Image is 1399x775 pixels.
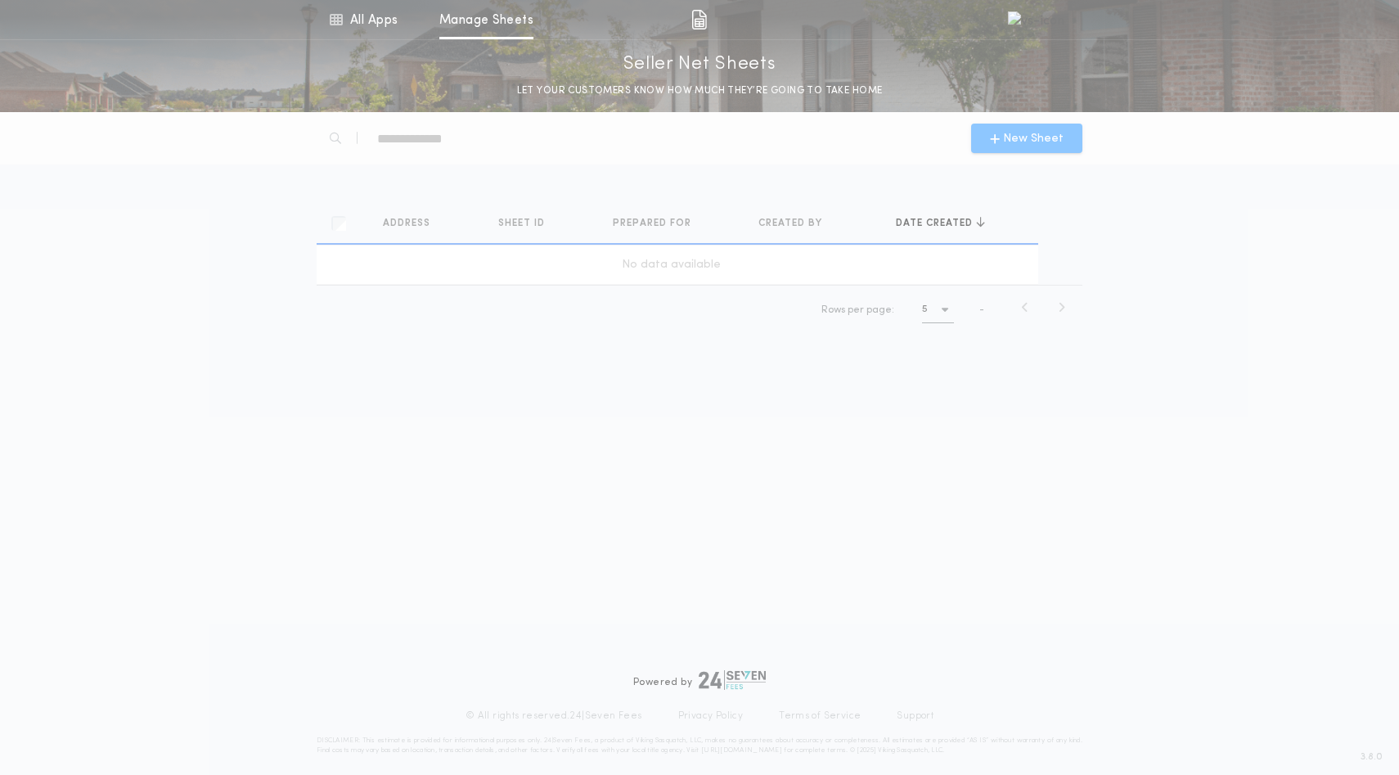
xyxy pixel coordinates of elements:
[979,303,984,318] span: -
[1003,130,1064,147] span: New Sheet
[383,215,443,232] button: Address
[633,670,766,690] div: Powered by
[517,83,883,99] p: LET YOUR CUSTOMERS KNOW HOW MUCH THEY’RE GOING TO TAKE HOME
[896,215,985,232] button: Date created
[701,747,782,754] a: [URL][DOMAIN_NAME]
[897,710,933,723] a: Support
[623,52,776,78] p: Seller Net Sheets
[922,297,954,323] button: 5
[699,670,766,690] img: logo
[922,301,928,318] h1: 5
[466,710,642,723] p: © All rights reserved. 24|Seven Fees
[1361,750,1383,764] span: 3.8.0
[498,217,548,230] span: Sheet ID
[896,217,976,230] span: Date created
[821,305,894,315] span: Rows per page:
[323,257,1019,273] div: No data available
[613,217,695,230] span: Prepared for
[317,736,1082,755] p: DISCLAIMER: This estimate is provided for informational purposes only. 24|Seven Fees, a product o...
[383,217,434,230] span: Address
[691,10,707,29] img: img
[758,215,834,232] button: Created by
[678,710,744,723] a: Privacy Policy
[758,217,825,230] span: Created by
[971,124,1082,153] button: New Sheet
[1008,11,1064,28] img: vs-icon
[498,215,557,232] button: Sheet ID
[779,710,861,723] a: Terms of Service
